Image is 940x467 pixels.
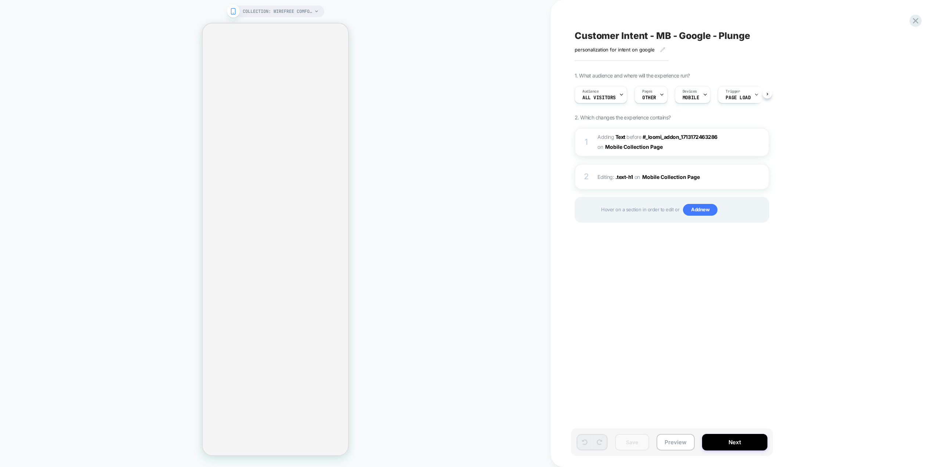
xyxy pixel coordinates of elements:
span: Adding [597,134,625,140]
span: MOBILE [683,95,699,100]
div: 1 [583,135,590,150]
span: Customer Intent - MB - Google - Plunge [575,30,750,41]
span: personalization for intent on google [575,47,655,53]
button: Mobile Collection Page [605,141,669,152]
b: Text [615,134,625,140]
span: Trigger [726,89,740,94]
span: Editing : [597,172,737,182]
span: Page Load [726,95,751,100]
span: All Visitors [582,95,616,100]
span: Add new [683,204,717,216]
span: on [597,142,603,151]
span: .text-h1 [615,174,633,180]
span: 2. Which changes the experience contains? [575,114,670,121]
button: Next [702,434,767,450]
span: 1. What audience and where will the experience run? [575,72,690,79]
span: OTHER [642,95,656,100]
button: Mobile Collection Page [642,172,706,182]
span: Devices [683,89,697,94]
div: 2 [583,169,590,184]
span: on [634,172,640,182]
span: BEFORE [626,134,641,140]
span: Hover on a section in order to edit or [601,204,765,216]
button: Preview [657,434,695,450]
span: Audience [582,89,599,94]
button: Save [615,434,649,450]
span: COLLECTION: Wirefree Comfort Bras (Category) [243,6,312,17]
span: #_loomi_addon_1713172463286 [643,134,717,140]
span: Pages [642,89,652,94]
